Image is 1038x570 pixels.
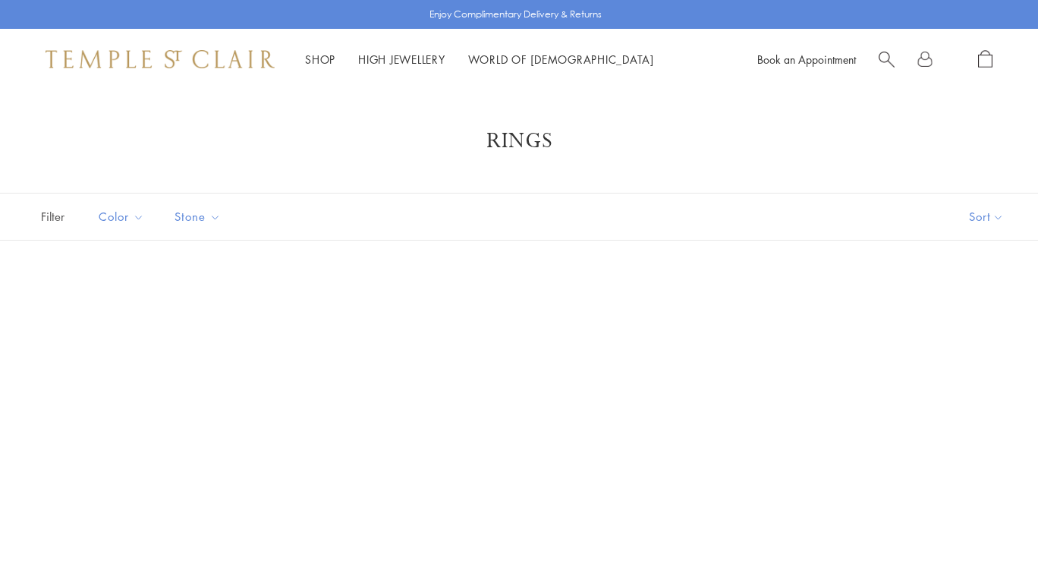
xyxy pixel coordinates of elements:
nav: Main navigation [305,50,654,69]
h1: Rings [61,128,977,155]
a: Search [879,50,895,69]
a: ShopShop [305,52,335,67]
button: Color [87,200,156,234]
a: High JewelleryHigh Jewellery [358,52,445,67]
span: Color [91,207,156,226]
span: Stone [167,207,232,226]
img: Temple St. Clair [46,50,275,68]
button: Stone [163,200,232,234]
a: World of [DEMOGRAPHIC_DATA]World of [DEMOGRAPHIC_DATA] [468,52,654,67]
p: Enjoy Complimentary Delivery & Returns [429,7,602,22]
button: Show sort by [935,194,1038,240]
a: Book an Appointment [757,52,856,67]
a: Open Shopping Bag [978,50,992,69]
